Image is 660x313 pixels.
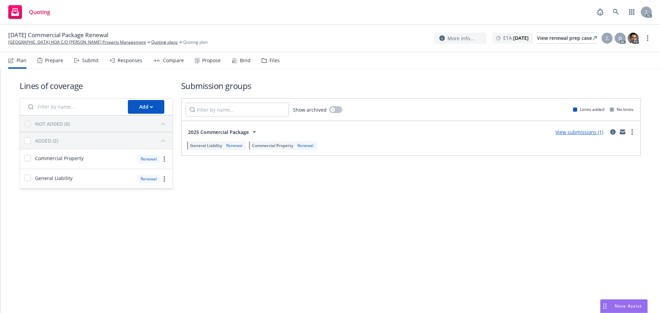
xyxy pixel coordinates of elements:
a: View submissions (1) [555,129,603,135]
button: ADDED (2) [35,135,168,146]
div: Files [269,58,280,63]
span: More info... [448,35,474,42]
span: Quoting [29,9,50,15]
a: more [628,128,636,136]
div: No limits [610,107,634,112]
input: Filter by name... [186,103,289,116]
button: 2025 Commercial Package [186,125,261,139]
div: Submit [82,58,99,63]
button: Add [128,100,164,114]
h1: Lines of coverage [20,80,173,91]
span: Commercial Property [35,155,84,162]
span: Quoting plan [183,39,208,45]
button: Nova Assist [600,299,648,313]
a: [GEOGRAPHIC_DATA] HOA C/O [PERSON_NAME] Property Management [8,39,146,45]
a: more [160,155,168,163]
div: View renewal prep case [537,33,597,43]
div: Bind [240,58,251,63]
a: mail [618,128,627,136]
div: Renewal [137,175,160,183]
div: Renewal [296,143,315,148]
img: photo [628,33,639,44]
span: [DATE] Commercial Package Renewal [8,31,108,39]
span: D [618,35,622,42]
a: Search [609,5,623,19]
span: General Liability [35,175,73,182]
div: Compare [163,58,184,63]
span: 2025 Commercial Package [188,128,249,136]
a: View renewal prep case [537,33,597,44]
input: Filter by name... [24,100,124,114]
div: Prepare [45,58,63,63]
div: Limits added [573,107,604,112]
div: Renewal [137,155,160,163]
a: more [160,175,168,183]
button: More info... [434,33,487,44]
a: more [643,34,652,42]
div: Plan [16,58,26,63]
span: ETA : [503,34,529,42]
span: General Liability [190,143,222,148]
span: Commercial Property [252,143,293,148]
span: Show archived [293,106,327,113]
div: ADDED (2) [35,137,58,144]
div: Propose [202,58,221,63]
a: Quoting plans [151,39,178,45]
a: Quoting [5,2,53,22]
a: circleInformation [609,128,617,136]
h1: Submission groups [181,80,641,91]
button: NOT ADDED (0) [35,118,168,129]
strong: [DATE] [513,35,529,41]
div: NOT ADDED (0) [35,120,70,127]
div: Responses [118,58,142,63]
span: Nova Assist [615,303,642,309]
a: Switch app [625,5,639,19]
div: Add [139,100,153,113]
a: Report a Bug [593,5,607,19]
div: Drag to move [601,300,609,313]
div: Renewal [225,143,244,148]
